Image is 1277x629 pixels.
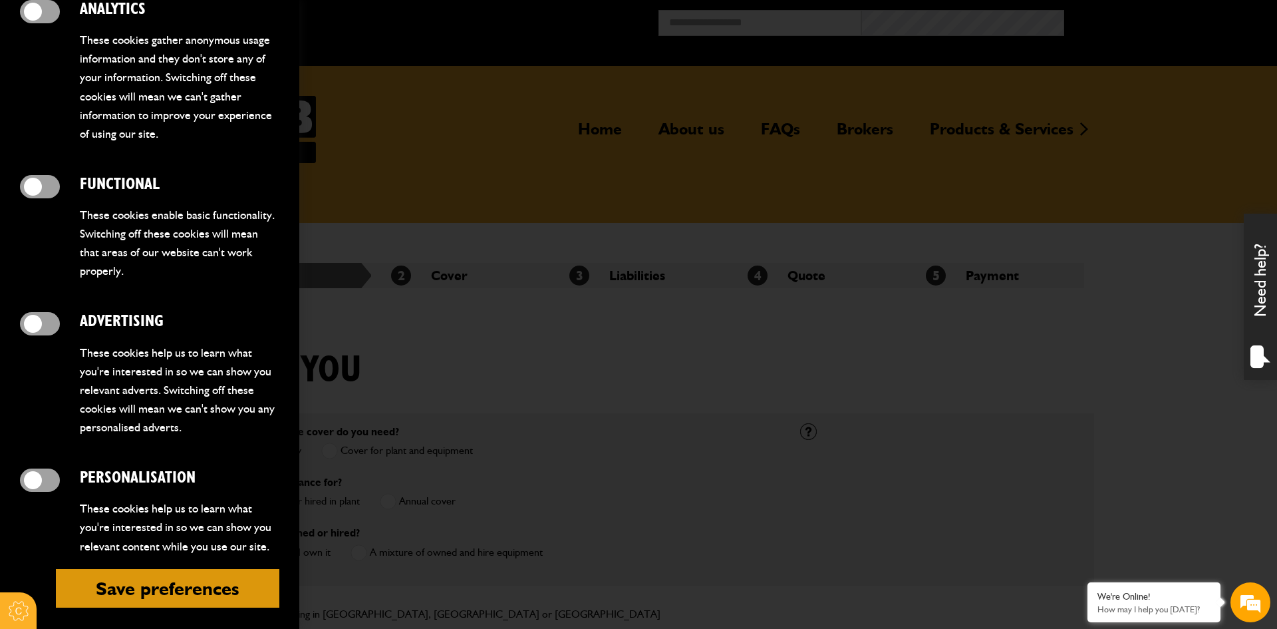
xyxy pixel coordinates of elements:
div: We're Online! [1097,591,1210,602]
p: These cookies gather anonymous usage information and they don't store any of your information. Sw... [80,31,279,143]
p: How may I help you today? [1097,604,1210,614]
p: These cookies help us to learn what you're interested in so we can show you relevant content whil... [80,499,279,555]
h2: Advertising [80,312,279,331]
h2: Personalisation [80,469,279,488]
p: These cookies enable basic functionality. Switching off these cookies will mean that areas of our... [80,206,279,281]
h2: Functional [80,175,279,194]
button: Save preferences [56,569,279,608]
div: Need help? [1244,214,1277,380]
p: These cookies help us to learn what you're interested in so we can show you relevant adverts. Swi... [80,343,279,437]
